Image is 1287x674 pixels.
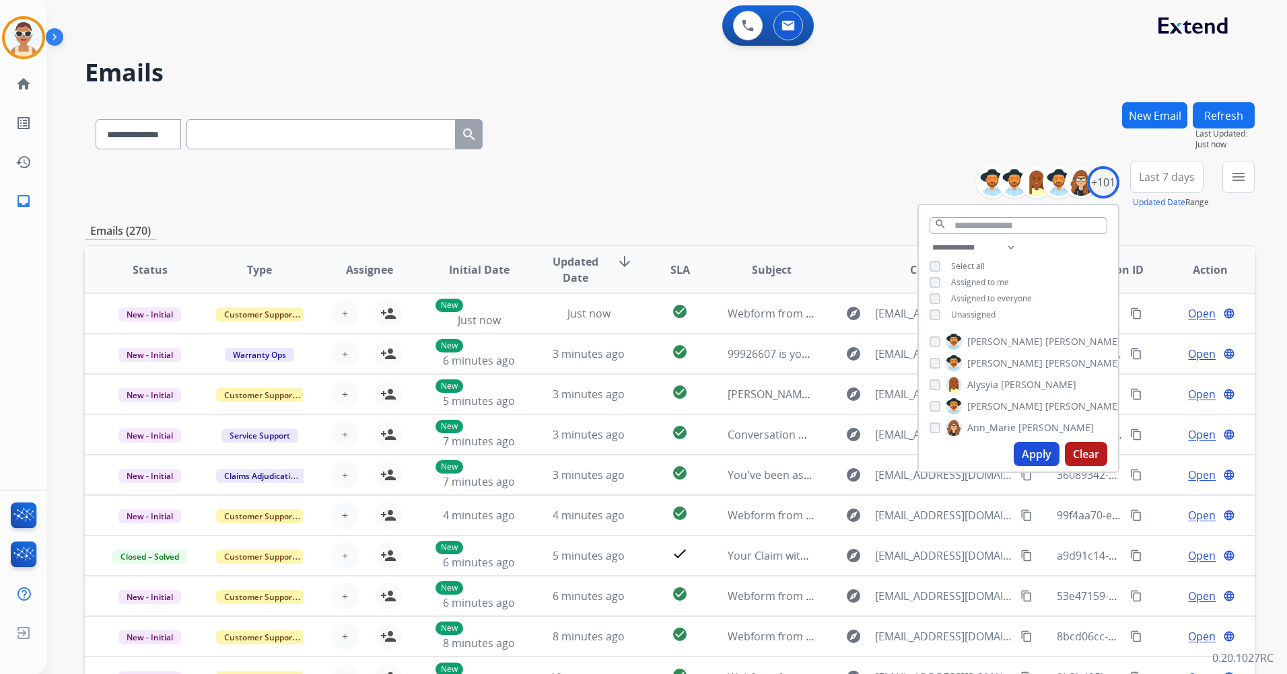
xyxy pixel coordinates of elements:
[617,254,633,270] mat-icon: arrow_downward
[15,115,32,131] mat-icon: list_alt
[1130,161,1204,193] button: Last 7 days
[332,300,359,327] button: +
[1195,139,1255,150] span: Just now
[967,378,998,391] span: Alysyia
[443,508,515,523] span: 4 minutes ago
[216,550,304,564] span: Customer Support
[436,541,463,554] p: New
[332,583,359,609] button: +
[967,335,1043,348] span: [PERSON_NAME]
[875,467,1013,483] span: [EMAIL_ADDRESS][DOMAIN_NAME]
[1130,469,1142,481] mat-icon: content_copy
[1057,548,1260,563] span: a9d91c14-3c2c-4e7d-be7d-cf88468c65c8
[342,305,348,322] span: +
[118,307,181,322] span: New - Initial
[672,424,688,441] mat-icon: check_circle
[118,590,181,604] span: New - Initial
[1212,650,1274,666] p: 0.20.1027RC
[845,548,862,564] mat-icon: explore
[342,426,348,443] span: +
[1087,166,1119,198] div: +101
[342,588,348,604] span: +
[875,628,1013,644] span: [EMAIL_ADDRESS][DOMAIN_NAME]
[1130,307,1142,320] mat-icon: content_copy
[1057,629,1261,644] span: 8bcd06cc-b281-4f0a-9b1c-1e62879ca44b
[910,262,963,278] span: Customer
[1188,386,1216,402] span: Open
[1057,589,1265,603] span: 53e47159-dd37-4805-a9d2-97ad3cca84a2
[443,555,515,570] span: 6 minutes ago
[332,381,359,408] button: +
[436,460,463,474] p: New
[875,346,1013,362] span: [EMAIL_ADDRESS][DOMAIN_NAME]
[1223,348,1235,360] mat-icon: language
[1057,467,1259,482] span: 36089342-75b8-450f-8e7f-af3dbaa5ed71
[216,590,304,604] span: Customer Support
[672,546,688,562] mat-icon: check
[1223,509,1235,521] mat-icon: language
[1195,128,1255,139] span: Last Updated:
[672,344,688,360] mat-icon: check_circle
[1223,388,1235,400] mat-icon: language
[752,262,792,278] span: Subject
[845,426,862,443] mat-icon: explore
[436,581,463,595] p: New
[461,126,477,143] mat-icon: search
[342,548,348,564] span: +
[342,628,348,644] span: +
[728,346,1004,361] span: 99926607 is your Microsoft OneDrive verification code.
[1001,378,1076,391] span: [PERSON_NAME]
[672,384,688,400] mat-icon: check_circle
[15,154,32,170] mat-icon: history
[875,548,1013,564] span: [EMAIL_ADDRESS][DOMAIN_NAME]
[1223,428,1235,441] mat-icon: language
[1130,348,1142,360] mat-icon: content_copy
[728,508,1033,523] span: Webform from [EMAIL_ADDRESS][DOMAIN_NAME] on [DATE]
[1188,346,1216,362] span: Open
[1223,469,1235,481] mat-icon: language
[553,346,625,361] span: 3 minutes ago
[875,305,1013,322] span: [EMAIL_ADDRESS][DOMAIN_NAME]
[1020,630,1033,642] mat-icon: content_copy
[1139,174,1195,180] span: Last 7 days
[553,427,625,442] span: 3 minutes ago
[1130,590,1142,602] mat-icon: content_copy
[967,421,1016,435] span: Ann_Marie
[951,309,996,320] span: Unassigned
[1130,428,1142,441] mat-icon: content_copy
[1065,442,1107,466] button: Clear
[85,59,1255,86] h2: Emails
[845,507,862,523] mat-icon: explore
[951,293,1032,304] span: Assigned to everyone
[1223,590,1235,602] mat-icon: language
[332,623,359,650] button: +
[118,630,181,644] span: New - Initial
[1045,335,1121,348] span: [PERSON_NAME]
[845,346,862,362] mat-icon: explore
[1020,469,1033,481] mat-icon: content_copy
[1130,388,1142,400] mat-icon: content_copy
[380,305,396,322] mat-icon: person_add
[1045,357,1121,370] span: [PERSON_NAME]
[458,313,501,328] span: Just now
[728,467,1150,482] span: You've been assigned a new service order: 76c3ea45-0d29-460a-a97c-754bc3c46c69
[875,386,1013,402] span: [EMAIL_ADDRESS][DOMAIN_NAME]
[845,588,862,604] mat-icon: explore
[1188,548,1216,564] span: Open
[1057,508,1259,523] span: 99f4aa70-e889-43aa-ac8f-a2322a9ddca5
[845,467,862,483] mat-icon: explore
[1230,169,1247,185] mat-icon: menu
[934,218,946,230] mat-icon: search
[1193,102,1255,128] button: Refresh
[216,630,304,644] span: Customer Support
[567,306,611,321] span: Just now
[443,636,515,650] span: 8 minutes ago
[1188,426,1216,443] span: Open
[553,548,625,563] span: 5 minutes ago
[118,509,181,523] span: New - Initial
[1145,246,1255,293] th: Action
[951,276,1009,288] span: Assigned to me
[1133,196,1209,208] span: Range
[672,303,688,320] mat-icon: check_circle
[728,548,845,563] span: Your Claim with Extend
